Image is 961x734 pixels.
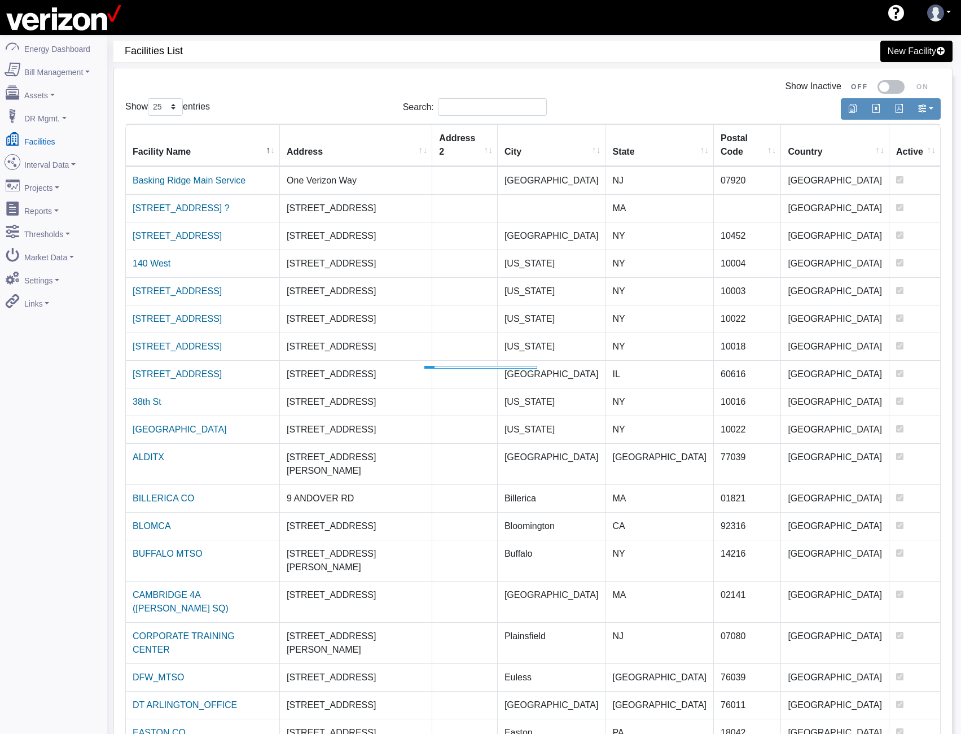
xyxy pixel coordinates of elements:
td: [GEOGRAPHIC_DATA] [781,305,889,333]
td: 77039 [714,443,781,484]
td: 10452 [714,222,781,250]
td: CA [605,512,714,540]
td: [GEOGRAPHIC_DATA] [498,222,606,250]
td: 02141 [714,581,781,622]
img: user-3.svg [927,5,944,21]
td: MA [605,194,714,222]
td: Plainsfield [498,622,606,663]
td: [GEOGRAPHIC_DATA] [781,167,889,194]
label: Show entries [125,98,210,116]
td: 92316 [714,512,781,540]
td: [STREET_ADDRESS][PERSON_NAME] [280,443,432,484]
td: 07080 [714,622,781,663]
td: [US_STATE] [498,333,606,360]
a: [STREET_ADDRESS] [133,231,222,241]
th: Address 2 : activate to sort column ascending [432,124,498,167]
td: 10022 [714,416,781,443]
th: Country : activate to sort column ascending [781,124,889,167]
a: 38th St [133,397,161,407]
a: [STREET_ADDRESS] [133,314,222,324]
td: MA [605,484,714,512]
td: [GEOGRAPHIC_DATA] [781,540,889,581]
td: [STREET_ADDRESS] [280,194,432,222]
td: [GEOGRAPHIC_DATA] [781,194,889,222]
a: DFW_MTSO [133,672,185,682]
td: [GEOGRAPHIC_DATA] [605,663,714,691]
select: Showentries [148,98,183,116]
td: [STREET_ADDRESS] [280,581,432,622]
td: [GEOGRAPHIC_DATA] [498,581,606,622]
td: [GEOGRAPHIC_DATA] [781,622,889,663]
td: 10003 [714,277,781,305]
input: Search: [438,98,547,116]
td: [GEOGRAPHIC_DATA] [781,277,889,305]
td: [GEOGRAPHIC_DATA] [605,691,714,719]
td: [US_STATE] [498,250,606,277]
td: 9 ANDOVER RD [280,484,432,512]
td: [GEOGRAPHIC_DATA] [781,388,889,416]
a: [GEOGRAPHIC_DATA] [133,425,227,434]
td: NJ [605,622,714,663]
td: 76039 [714,663,781,691]
td: [GEOGRAPHIC_DATA] [498,443,606,484]
td: [GEOGRAPHIC_DATA] [498,691,606,719]
td: [GEOGRAPHIC_DATA] [781,416,889,443]
button: Copy to clipboard [841,98,865,120]
td: [STREET_ADDRESS] [280,277,432,305]
td: 10022 [714,305,781,333]
td: [GEOGRAPHIC_DATA] [781,484,889,512]
td: 10016 [714,388,781,416]
td: NY [605,540,714,581]
td: [STREET_ADDRESS] [280,250,432,277]
td: [US_STATE] [498,388,606,416]
button: Show/Hide Columns [910,98,941,120]
td: IL [605,360,714,388]
td: [US_STATE] [498,416,606,443]
div: Show Inactive [125,80,941,94]
th: Active : activate to sort column ascending [889,124,940,167]
td: [US_STATE] [498,305,606,333]
td: 10018 [714,333,781,360]
a: Basking Ridge Main Service [133,176,245,185]
label: Search: [403,98,547,116]
td: [STREET_ADDRESS][PERSON_NAME] [280,622,432,663]
td: [GEOGRAPHIC_DATA] [498,167,606,194]
th: State : activate to sort column ascending [605,124,714,167]
td: 01821 [714,484,781,512]
td: NY [605,222,714,250]
button: Export to Excel [864,98,888,120]
td: NY [605,250,714,277]
th: Postal Code : activate to sort column ascending [714,124,781,167]
td: [US_STATE] [498,277,606,305]
td: 76011 [714,691,781,719]
td: [STREET_ADDRESS] [280,416,432,443]
td: [GEOGRAPHIC_DATA] [605,443,714,484]
td: One Verizon Way [280,167,432,194]
td: [STREET_ADDRESS] [280,222,432,250]
td: NJ [605,167,714,194]
td: 10004 [714,250,781,277]
td: [STREET_ADDRESS] [280,333,432,360]
td: [GEOGRAPHIC_DATA] [781,333,889,360]
td: NY [605,388,714,416]
td: [GEOGRAPHIC_DATA] [781,512,889,540]
td: NY [605,277,714,305]
a: New Facility [880,41,953,62]
a: ALDITX [133,452,164,462]
td: Euless [498,663,606,691]
td: 60616 [714,360,781,388]
td: [STREET_ADDRESS] [280,512,432,540]
a: [STREET_ADDRESS] [133,286,222,296]
td: Buffalo [498,540,606,581]
td: 07920 [714,167,781,194]
th: City : activate to sort column ascending [498,124,606,167]
th: Facility Name : activate to sort column descending [126,124,280,167]
a: 140 West [133,259,170,268]
a: CAMBRIDGE 4A ([PERSON_NAME] SQ) [133,590,229,613]
td: [STREET_ADDRESS] [280,360,432,388]
td: Billerica [498,484,606,512]
td: [STREET_ADDRESS][PERSON_NAME] [280,540,432,581]
a: [STREET_ADDRESS] [133,342,222,351]
a: DT ARLINGTON_OFFICE [133,700,237,710]
td: NY [605,305,714,333]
